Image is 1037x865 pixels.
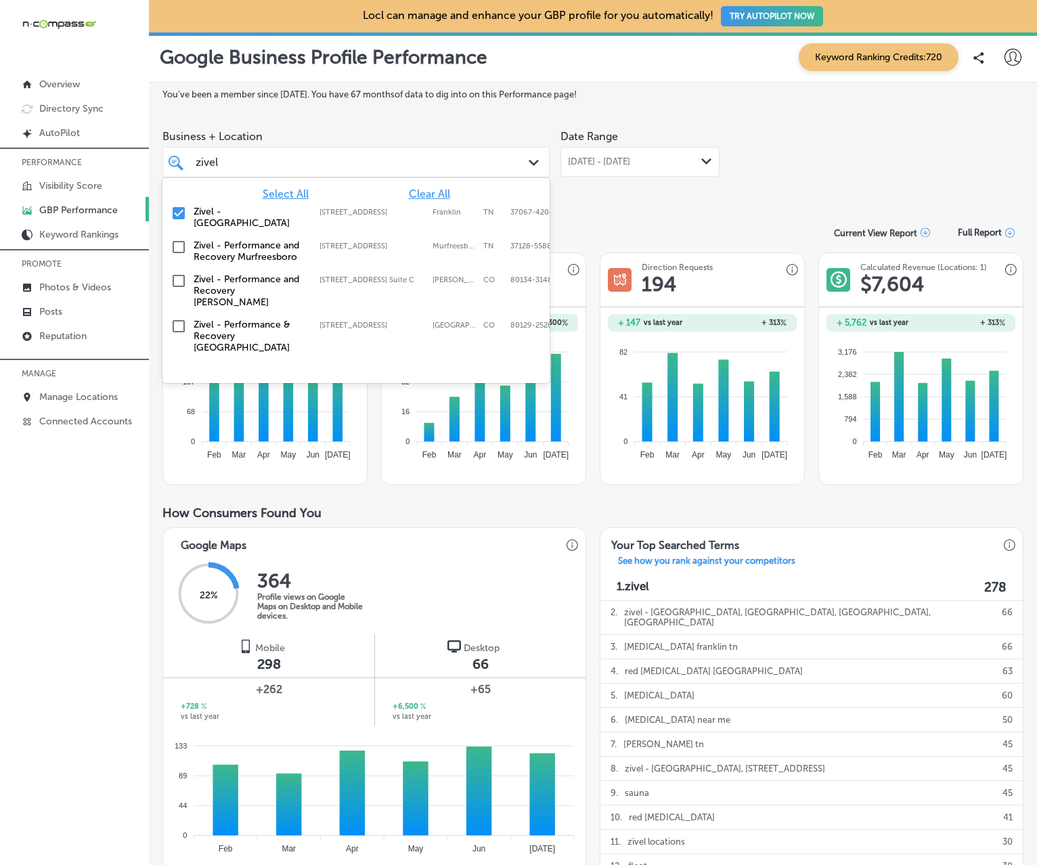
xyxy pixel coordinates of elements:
tspan: Jun [964,450,977,460]
label: Zivel - Performance and Recovery Parker [194,273,306,308]
h3: Calculated Revenue (Locations: 1) [860,263,987,272]
p: sauna [625,781,649,805]
span: Clear All [409,187,450,200]
label: Murfreesboro [433,242,477,250]
tspan: 137 [183,378,195,386]
label: 37067-4204 [510,208,554,217]
p: 2 . [611,600,617,634]
span: % [418,701,426,713]
span: vs last year [870,319,908,326]
img: logo [239,640,252,653]
tspan: [DATE] [762,450,787,460]
tspan: [DATE] [529,844,555,853]
p: 11 . [611,830,621,853]
h3: Google Maps [170,528,257,556]
tspan: Feb [219,844,233,853]
tspan: [DATE] [325,450,351,460]
tspan: Jun [743,450,755,460]
span: How Consumers Found You [162,506,322,520]
tspan: [DATE] [544,450,569,460]
span: Select All [263,187,309,200]
span: [DATE] - [DATE] [568,156,630,167]
h2: + 313 [703,318,787,328]
tspan: Jun [524,450,537,460]
label: Franklin [433,208,477,217]
p: Reputation [39,330,87,342]
tspan: Jun [307,450,319,460]
p: red [MEDICAL_DATA] [GEOGRAPHIC_DATA] [625,659,803,683]
label: Date Range [560,130,618,143]
p: 63 [1002,659,1013,683]
label: You've been a member since [DATE] . You have 67 months of data to dig into on this Performance page! [162,89,1023,99]
p: [MEDICAL_DATA] [624,684,694,707]
tspan: [DATE] [981,450,1007,460]
img: logo [447,640,461,653]
p: [PERSON_NAME] tn [623,732,704,756]
img: 660ab0bf-5cc7-4cb8-ba1c-48b5ae0f18e60NCTV_CLogo_TV_Black_-500x88.png [22,18,96,30]
tspan: 1,588 [838,393,857,401]
span: 66 [472,656,489,672]
label: 80134-3148 [510,275,552,284]
span: Desktop [464,642,500,654]
label: CO [483,321,504,330]
tspan: Apr [257,450,270,460]
tspan: Mar [892,450,906,460]
p: Visibility Score [39,180,102,192]
tspan: Feb [640,450,655,460]
h2: +728 [181,701,206,713]
tspan: 89 [179,772,187,780]
p: Directory Sync [39,103,104,114]
label: Highlands Ranch [433,321,477,330]
p: Overview [39,79,80,90]
tspan: Jun [472,844,485,853]
p: 45 [1002,757,1013,780]
p: 45 [1002,781,1013,805]
span: 22 % [200,590,218,601]
button: TRY AUTOPILOT NOW [721,6,823,26]
tspan: Apr [474,450,487,460]
tspan: May [716,450,732,460]
p: [MEDICAL_DATA] near me [625,708,730,732]
label: 278 [984,579,1007,595]
p: 7 . [611,732,617,756]
tspan: 41 [619,393,627,401]
tspan: Apr [692,450,705,460]
tspan: 0 [623,437,627,445]
tspan: 16 [401,407,410,416]
tspan: Feb [868,450,883,460]
p: 1. zivel [617,579,649,595]
p: 6 . [611,708,618,732]
label: 9325 Dorchester St; Ste. 121 [319,321,426,330]
h1: 194 [642,272,676,296]
p: Current View Report [834,228,917,238]
label: 1144 Fortress Blvd Suite E [319,242,426,250]
p: Connected Accounts [39,416,132,427]
p: Profile views on Google Maps on Desktop and Mobile devices. [257,592,366,621]
label: Zivel - Performance & Recovery Highlands Ranch [194,319,306,353]
p: red [MEDICAL_DATA] [629,805,715,829]
p: 30 [1002,830,1013,853]
label: Zivel - Franklin Cool Springs [194,206,306,229]
span: % [199,701,206,713]
span: vs last year [181,713,219,720]
tspan: 0 [853,437,857,445]
span: Keyword Ranking Credits: 720 [799,43,958,71]
p: Manage Locations [39,391,118,403]
p: 10 . [611,805,622,829]
p: 5 . [611,684,617,707]
p: Google Business Profile Performance [160,46,487,68]
p: 8 . [611,757,618,780]
p: zivel - [GEOGRAPHIC_DATA], [GEOGRAPHIC_DATA], [GEOGRAPHIC_DATA], [GEOGRAPHIC_DATA] [624,600,995,634]
p: 3 . [611,635,617,659]
tspan: Apr [346,844,359,853]
p: 4 . [611,659,618,683]
span: vs last year [393,713,431,720]
span: % [780,318,787,328]
tspan: May [408,844,424,853]
span: Business + Location [162,130,550,143]
p: 66 [1002,600,1013,634]
h2: +6,500 [393,701,426,713]
p: 60 [1002,684,1013,707]
p: [MEDICAL_DATA] franklin tn [624,635,738,659]
tspan: 0 [405,437,410,445]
